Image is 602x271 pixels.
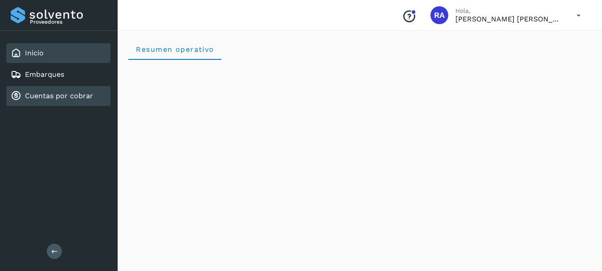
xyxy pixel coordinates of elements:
[6,86,111,106] div: Cuentas por cobrar
[6,65,111,84] div: Embarques
[455,7,562,15] p: Hola,
[25,92,93,100] a: Cuentas por cobrar
[6,43,111,63] div: Inicio
[455,15,562,23] p: Raphael Argenis Rubio Becerril
[30,19,107,25] p: Proveedores
[25,70,64,79] a: Embarques
[25,49,44,57] a: Inicio
[135,45,214,54] span: Resumen operativo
